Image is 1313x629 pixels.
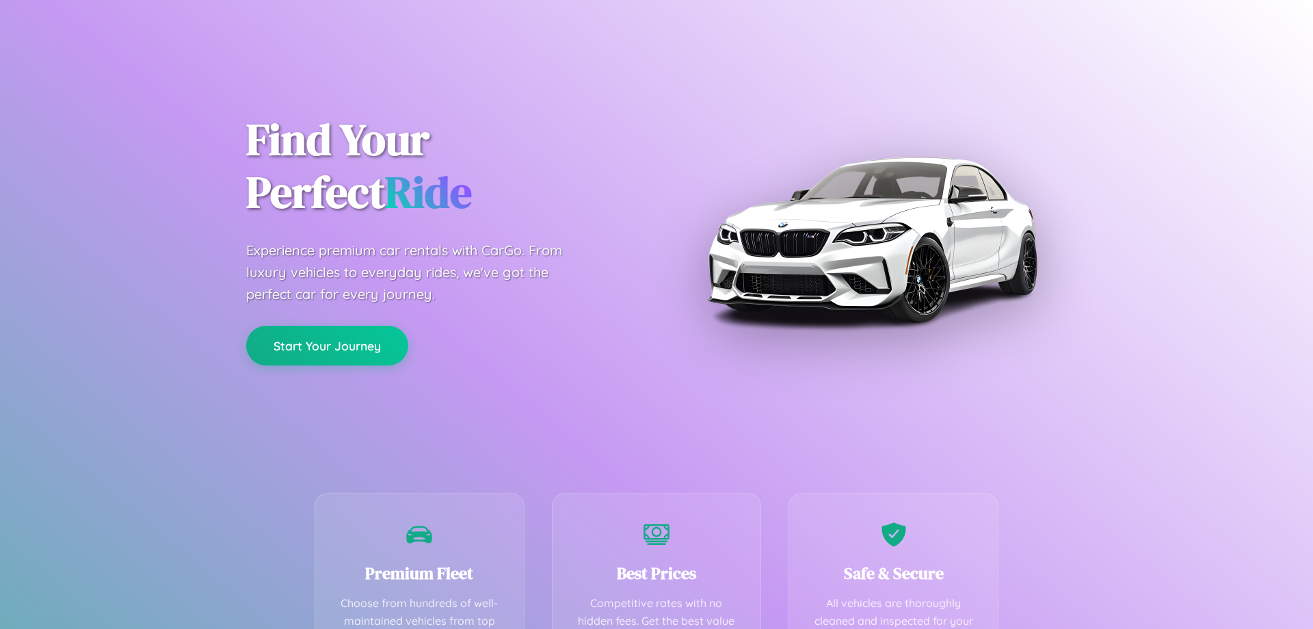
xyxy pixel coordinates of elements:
[810,562,977,585] h3: Safe & Secure
[246,114,636,219] h1: Find Your Perfect
[246,240,588,305] p: Experience premium car rentals with CarGo. From luxury vehicles to everyday rides, we've got the ...
[246,326,408,365] button: Start Your Journey
[701,68,1043,411] img: Premium BMW car rental vehicle
[573,562,741,585] h3: Best Prices
[385,162,472,222] span: Ride
[336,562,503,585] h3: Premium Fleet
